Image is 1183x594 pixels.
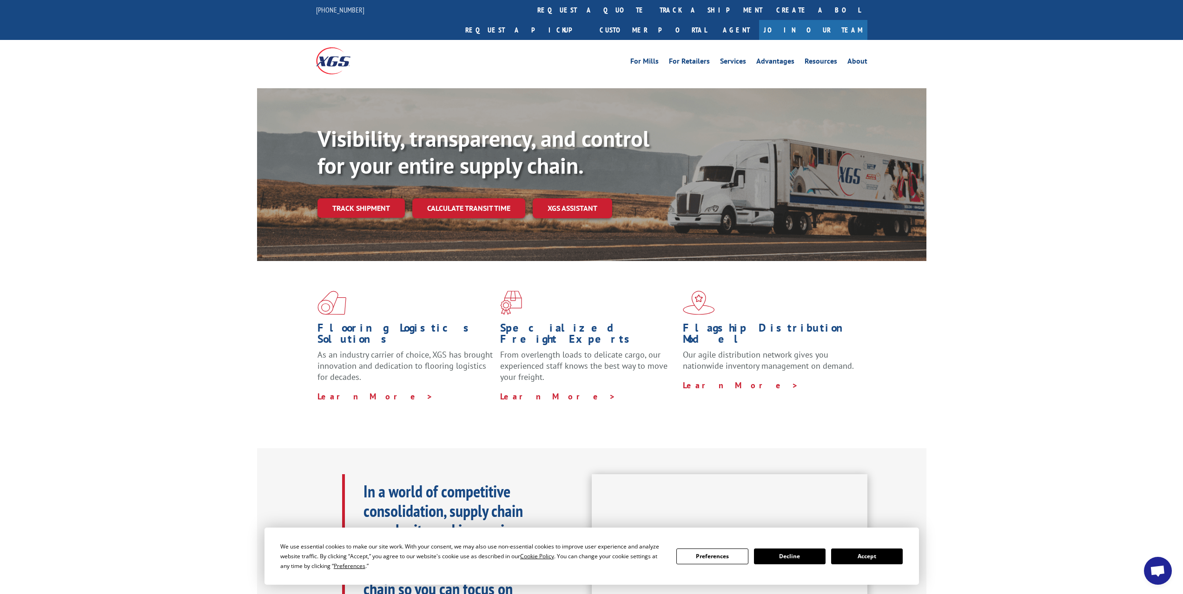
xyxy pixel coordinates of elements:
[317,349,493,382] span: As an industry carrier of choice, XGS has brought innovation and dedication to flooring logistics...
[317,198,405,218] a: Track shipment
[714,20,759,40] a: Agent
[759,20,867,40] a: Join Our Team
[412,198,525,218] a: Calculate transit time
[683,291,715,315] img: xgs-icon-flagship-distribution-model-red
[520,552,554,560] span: Cookie Policy
[533,198,612,218] a: XGS ASSISTANT
[720,58,746,68] a: Services
[683,322,859,349] h1: Flagship Distribution Model
[280,542,665,571] div: We use essential cookies to make our site work. With your consent, we may also use non-essential ...
[500,291,522,315] img: xgs-icon-focused-on-flooring-red
[500,322,676,349] h1: Specialized Freight Experts
[458,20,593,40] a: Request a pickup
[805,58,837,68] a: Resources
[264,528,919,585] div: Cookie Consent Prompt
[500,349,676,391] p: From overlength loads to delicate cargo, our experienced staff knows the best way to move your fr...
[316,5,364,14] a: [PHONE_NUMBER]
[683,380,799,391] a: Learn More >
[1144,557,1172,585] div: Open chat
[500,391,616,402] a: Learn More >
[317,391,433,402] a: Learn More >
[317,291,346,315] img: xgs-icon-total-supply-chain-intelligence-red
[756,58,794,68] a: Advantages
[676,548,748,564] button: Preferences
[669,58,710,68] a: For Retailers
[683,349,854,371] span: Our agile distribution network gives you nationwide inventory management on demand.
[593,20,714,40] a: Customer Portal
[630,58,659,68] a: For Mills
[317,322,493,349] h1: Flooring Logistics Solutions
[334,562,365,570] span: Preferences
[317,124,649,180] b: Visibility, transparency, and control for your entire supply chain.
[831,548,903,564] button: Accept
[754,548,826,564] button: Decline
[847,58,867,68] a: About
